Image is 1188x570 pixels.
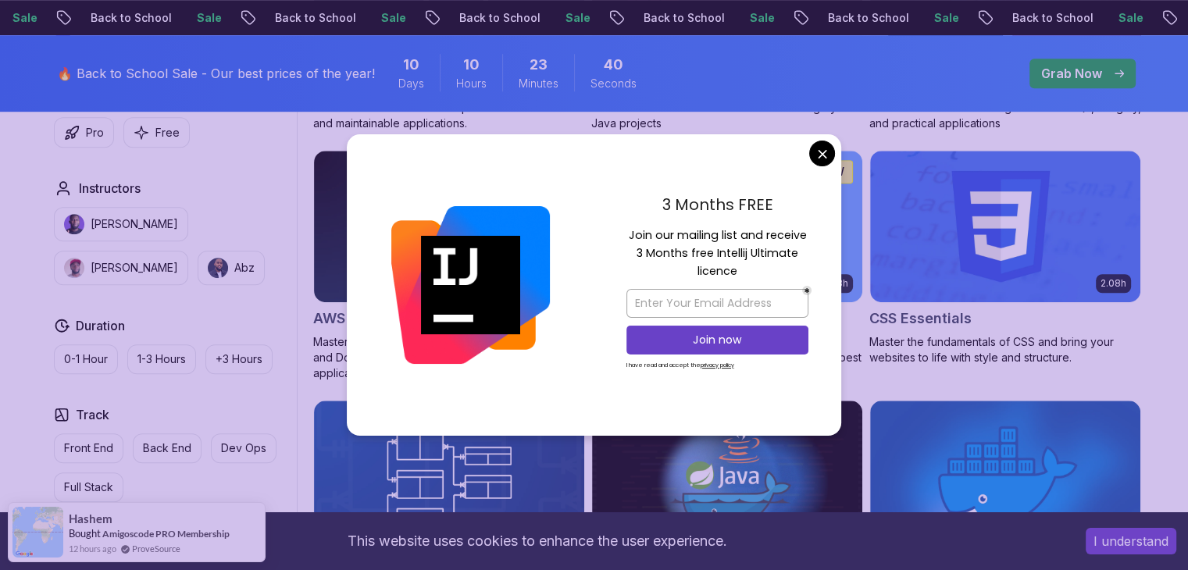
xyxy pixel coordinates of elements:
[64,479,113,495] p: Full Stack
[592,401,862,552] img: Docker for Java Developers card
[869,334,1141,365] p: Master the fundamentals of CSS and bring your websites to life with style and structure.
[456,76,487,91] span: Hours
[132,542,180,555] a: ProveSource
[519,76,558,91] span: Minutes
[221,440,266,456] p: Dev Ops
[789,10,895,26] p: Back to School
[86,125,104,141] p: Pro
[133,433,202,463] button: Back End
[870,151,1140,302] img: CSS Essentials card
[234,260,255,276] p: Abz
[591,100,863,131] p: Learn how to use Maven to build and manage your Java projects
[198,251,265,285] button: instructor imgAbz
[342,10,392,26] p: Sale
[12,524,1062,558] div: This website uses cookies to enhance the user experience.
[869,150,1141,365] a: CSS Essentials card2.08hCSS EssentialsMaster the fundamentals of CSS and bring your websites to l...
[155,125,180,141] p: Free
[314,151,584,302] img: AWS for Developers card
[123,117,190,148] button: Free
[869,308,972,330] h2: CSS Essentials
[79,179,141,198] h2: Instructors
[869,100,1141,131] p: Advanced database management with SQL, integrity, and practical applications
[91,216,178,232] p: [PERSON_NAME]
[205,344,273,374] button: +3 Hours
[973,10,1079,26] p: Back to School
[208,258,228,278] img: instructor img
[91,260,178,276] p: [PERSON_NAME]
[54,344,118,374] button: 0-1 Hour
[313,100,585,131] p: Learn advanced Java concepts to build scalable and maintainable applications.
[102,528,230,540] a: Amigoscode PRO Membership
[313,150,585,381] a: AWS for Developers card2.73hJUST RELEASEDAWS for DevelopersProMaster AWS services like EC2, RDS, ...
[313,334,585,381] p: Master AWS services like EC2, RDS, VPC, Route 53, and Docker to deploy and manage scalable cloud ...
[12,507,63,558] img: provesource social proof notification image
[216,351,262,367] p: +3 Hours
[313,308,452,330] h2: AWS for Developers
[211,433,276,463] button: Dev Ops
[403,54,419,76] span: 10 Days
[420,10,526,26] p: Back to School
[605,10,711,26] p: Back to School
[1086,528,1176,554] button: Accept cookies
[69,512,112,525] span: Hashem
[463,54,480,76] span: 10 Hours
[1041,64,1102,83] p: Grab Now
[590,76,637,91] span: Seconds
[137,351,186,367] p: 1-3 Hours
[604,54,623,76] span: 40 Seconds
[526,10,576,26] p: Sale
[54,207,188,241] button: instructor img[PERSON_NAME]
[54,472,123,502] button: Full Stack
[895,10,945,26] p: Sale
[57,64,375,83] p: 🔥 Back to School Sale - Our best prices of the year!
[143,440,191,456] p: Back End
[158,10,208,26] p: Sale
[54,117,114,148] button: Pro
[870,401,1140,552] img: Docker For Professionals card
[398,76,424,91] span: Days
[52,10,158,26] p: Back to School
[76,405,109,424] h2: Track
[530,54,548,76] span: 23 Minutes
[64,258,84,278] img: instructor img
[69,542,116,555] span: 12 hours ago
[64,351,108,367] p: 0-1 Hour
[54,433,123,463] button: Front End
[236,10,342,26] p: Back to School
[76,316,125,335] h2: Duration
[711,10,761,26] p: Sale
[69,527,101,540] span: Bought
[1079,10,1129,26] p: Sale
[314,401,584,552] img: Database Design & Implementation card
[64,214,84,234] img: instructor img
[1101,277,1126,290] p: 2.08h
[127,344,196,374] button: 1-3 Hours
[54,251,188,285] button: instructor img[PERSON_NAME]
[64,440,113,456] p: Front End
